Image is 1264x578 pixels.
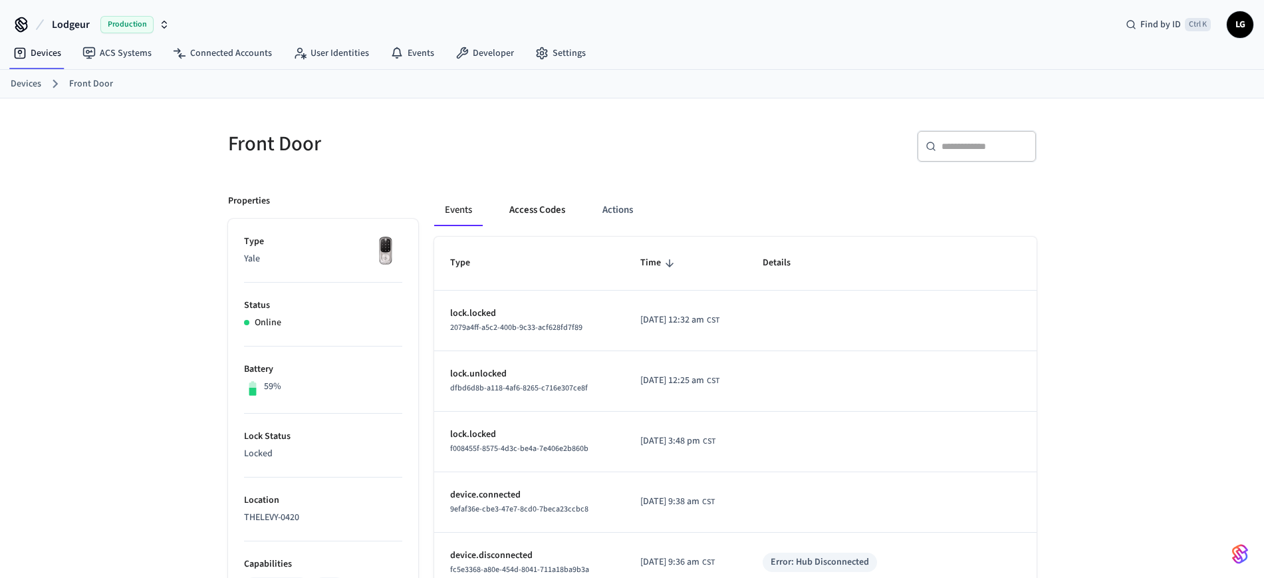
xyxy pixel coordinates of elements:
p: Lock Status [244,430,402,444]
div: America/Guatemala [640,313,719,327]
img: Yale Assure Touchscreen Wifi Smart Lock, Satin Nickel, Front [369,235,402,268]
span: CST [702,557,715,569]
span: CST [703,436,715,448]
p: Online [255,316,281,330]
p: Location [244,494,402,507]
span: fc5e3368-a80e-454d-8041-711a18ba9b3a [450,564,589,575]
div: America/Guatemala [640,434,715,448]
p: Locked [244,447,402,461]
p: device.disconnected [450,549,609,563]
button: Events [434,194,483,226]
div: America/Guatemala [640,374,719,388]
span: LG [1228,13,1252,37]
p: Type [244,235,402,249]
span: f008455f-8575-4d3c-be4a-7e406e2b860b [450,443,588,454]
span: [DATE] 12:25 am [640,374,704,388]
p: Capabilities [244,557,402,571]
p: THELEVY-0420 [244,511,402,525]
span: Find by ID [1140,18,1181,31]
span: Production [100,16,154,33]
span: 9efaf36e-cbe3-47e7-8cd0-7beca23ccbc8 [450,504,588,515]
button: Access Codes [499,194,576,226]
div: Error: Hub Disconnected [771,555,869,569]
p: Status [244,299,402,313]
button: LG [1227,11,1253,38]
p: lock.locked [450,428,609,442]
span: dfbd6d8b-a118-4af6-8265-c716e307ce8f [450,382,588,394]
span: CST [707,315,719,327]
span: Details [763,253,808,273]
span: [DATE] 3:48 pm [640,434,700,448]
span: CST [702,496,715,508]
span: Time [640,253,678,273]
a: Devices [3,41,72,65]
p: lock.locked [450,307,609,321]
a: Settings [525,41,596,65]
div: Find by IDCtrl K [1115,13,1221,37]
h5: Front Door [228,130,624,158]
p: Battery [244,362,402,376]
a: ACS Systems [72,41,162,65]
span: [DATE] 12:32 am [640,313,704,327]
span: CST [707,375,719,387]
a: Connected Accounts [162,41,283,65]
img: SeamLogoGradient.69752ec5.svg [1232,543,1248,565]
span: [DATE] 9:38 am [640,495,699,509]
a: Devices [11,77,41,91]
p: Properties [228,194,270,208]
p: Yale [244,252,402,266]
a: Events [380,41,445,65]
span: 2079a4ff-a5c2-400b-9c33-acf628fd7f89 [450,322,582,333]
a: Front Door [69,77,113,91]
span: Type [450,253,487,273]
a: Developer [445,41,525,65]
span: [DATE] 9:36 am [640,555,699,569]
div: America/Guatemala [640,555,715,569]
div: America/Guatemala [640,495,715,509]
p: device.connected [450,488,609,502]
button: Actions [592,194,644,226]
div: ant example [434,194,1037,226]
span: Ctrl K [1185,18,1211,31]
p: 59% [264,380,281,394]
span: Lodgeur [52,17,90,33]
p: lock.unlocked [450,367,609,381]
a: User Identities [283,41,380,65]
